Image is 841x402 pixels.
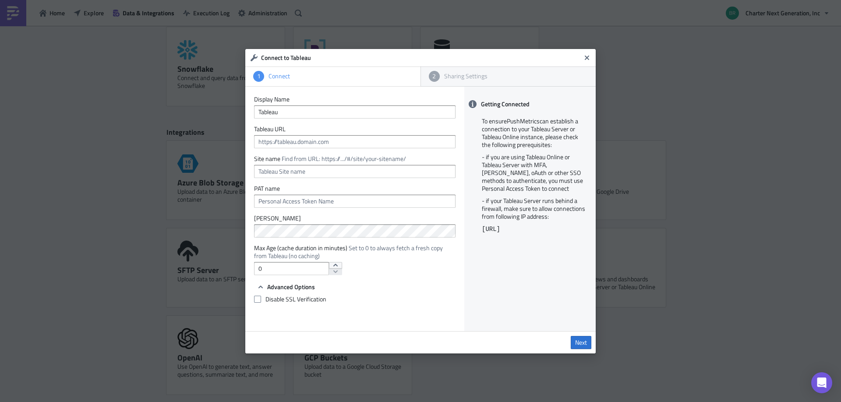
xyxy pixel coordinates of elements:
label: Disable SSL Verification [254,295,456,303]
label: Site name [254,155,456,163]
label: [PERSON_NAME] [254,214,456,222]
h6: Connect to Tableau [261,54,581,62]
iframe: How To Connect Tableau with PushMetrics [480,242,589,321]
button: Advanced Options [254,282,318,292]
input: Personal Access Token Name [254,195,456,208]
code: [URL] [482,226,500,233]
a: Next [571,336,591,349]
input: Tableau Site name [254,165,456,178]
span: Next [575,339,587,346]
p: - if you are using Tableau Online or Tableau Server with MFA, [PERSON_NAME], oAuth or other SSO m... [482,153,587,192]
label: Tableau URL [254,125,456,133]
label: Display Name [254,95,456,103]
button: decrement [329,268,342,275]
div: Connect [264,72,413,80]
div: 1 [253,71,264,82]
input: https://tableau.domain.com [254,135,456,148]
span: Find from URL: https://.../#/site/your-sitename/ [282,154,406,163]
div: 2 [429,71,440,82]
button: increment [329,262,342,269]
div: Getting Connected [464,95,596,113]
input: Give it a name [254,105,456,119]
label: PAT name [254,185,456,192]
p: To ensure PushMetrics can establish a connection to your Tableau Server or Tableau Online instanc... [482,117,587,149]
button: Close [580,51,594,64]
input: Enter a number... [254,262,329,275]
span: Advanced Options [267,282,315,291]
label: Max Age (cache duration in minutes) [254,244,456,260]
div: Open Intercom Messenger [811,372,832,393]
p: - if your Tableau Server runs behind a firewall, make sure to allow connections from following IP... [482,197,587,220]
div: Sharing Settings [440,72,588,80]
span: Set to 0 to always fetch a fresh copy from Tableau (no caching) [254,243,443,260]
